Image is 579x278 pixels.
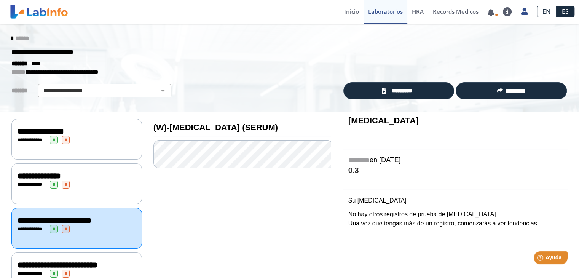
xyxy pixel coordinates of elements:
h4: 0.3 [348,166,562,176]
b: [MEDICAL_DATA] [348,116,419,125]
p: Su [MEDICAL_DATA] [348,196,562,205]
b: (W)-[MEDICAL_DATA] (SERUM) [153,123,278,132]
h5: en [DATE] [348,156,562,165]
span: HRA [412,8,424,15]
iframe: Help widget launcher [511,248,571,270]
p: No hay otros registros de prueba de [MEDICAL_DATA]. Una vez que tengas más de un registro, comenz... [348,210,562,228]
a: ES [556,6,574,17]
a: EN [537,6,556,17]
